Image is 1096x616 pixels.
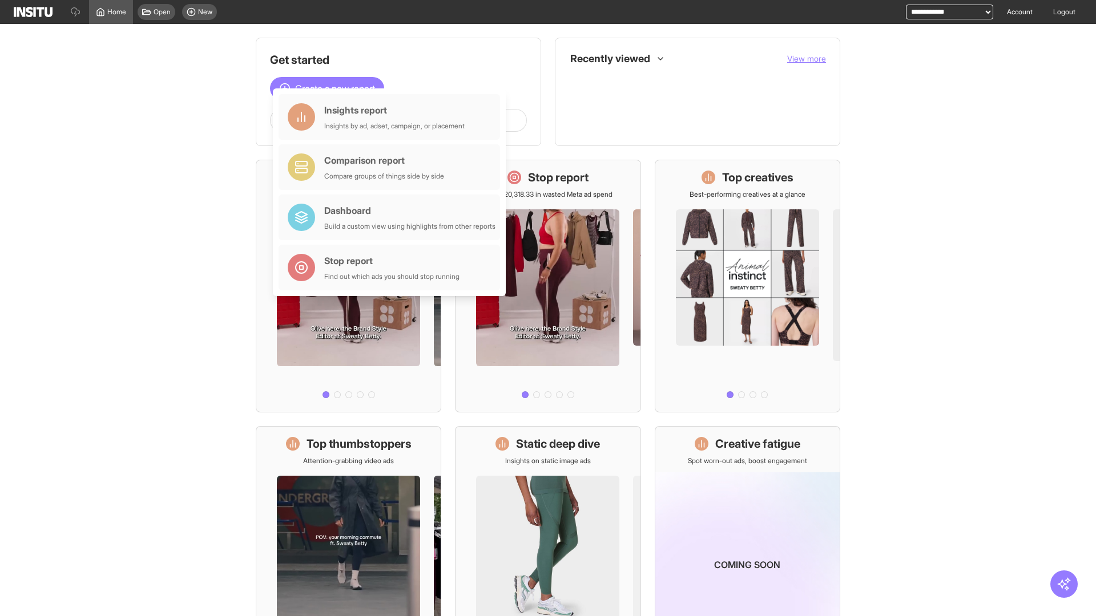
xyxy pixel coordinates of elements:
[324,153,444,167] div: Comparison report
[270,77,384,100] button: Create a new report
[14,7,53,17] img: Logo
[324,103,465,117] div: Insights report
[787,54,826,63] span: View more
[516,436,600,452] h1: Static deep dive
[324,204,495,217] div: Dashboard
[324,172,444,181] div: Compare groups of things side by side
[505,456,591,465] p: Insights on static image ads
[528,169,589,185] h1: Stop report
[655,160,840,412] a: Top creativesBest-performing creatives at a glance
[483,190,613,199] p: Save £20,318.33 in wasted Meta ad spend
[256,160,441,412] a: What's live nowSee all active ads instantly
[324,272,460,281] div: Find out which ads you should stop running
[307,436,412,452] h1: Top thumbstoppers
[270,52,527,68] h1: Get started
[107,7,126,17] span: Home
[787,53,826,64] button: View more
[455,160,640,412] a: Stop reportSave £20,318.33 in wasted Meta ad spend
[324,121,465,131] div: Insights by ad, adset, campaign, or placement
[690,190,805,199] p: Best-performing creatives at a glance
[324,222,495,231] div: Build a custom view using highlights from other reports
[154,7,171,17] span: Open
[324,254,460,268] div: Stop report
[198,7,212,17] span: New
[303,456,394,465] p: Attention-grabbing video ads
[722,169,793,185] h1: Top creatives
[295,82,375,95] span: Create a new report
